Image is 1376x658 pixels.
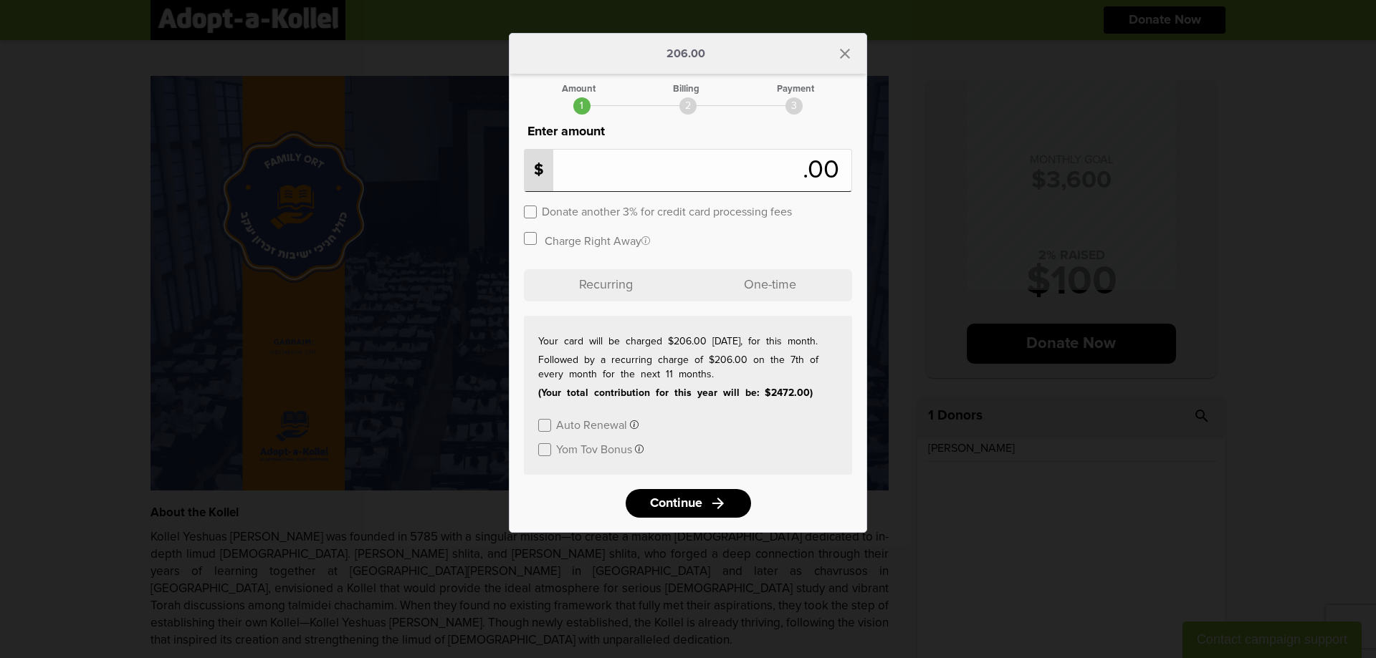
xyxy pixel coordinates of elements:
[673,84,699,94] div: Billing
[538,353,838,382] p: Followed by a recurring charge of $206.00 on the 7th of every month for the next 11 months.
[556,417,627,431] label: Auto Renewal
[538,386,838,400] p: (Your total contribution for this year will be: $2472.00)
[626,489,751,518] a: Continuearrow_forward
[650,497,702,510] span: Continue
[666,48,705,59] p: 206.00
[538,334,838,349] p: Your card will be charged $206.00 [DATE], for this month.
[556,442,644,455] button: Yom Tov Bonus
[785,97,803,115] div: 3
[524,122,852,142] p: Enter amount
[836,45,854,62] i: close
[777,84,814,94] div: Payment
[709,495,727,512] i: arrow_forward
[679,97,697,115] div: 2
[688,269,852,301] p: One-time
[556,417,639,431] button: Auto Renewal
[573,97,591,115] div: 1
[524,269,688,301] p: Recurring
[562,84,596,94] div: Amount
[803,158,846,183] span: .00
[525,150,553,191] p: $
[542,204,792,218] label: Donate another 3% for credit card processing fees
[556,442,632,455] label: Yom Tov Bonus
[545,233,650,247] label: Charge Right Away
